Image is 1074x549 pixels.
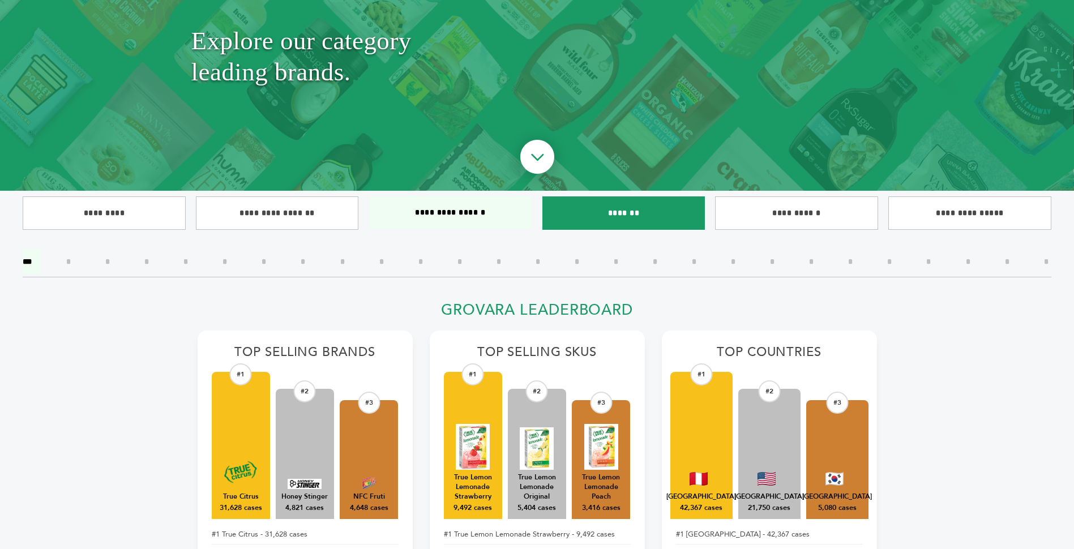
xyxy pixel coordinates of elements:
div: 4,821 cases [285,503,324,513]
div: True Citrus [223,492,258,501]
img: Honey Stinger [288,479,322,489]
div: True Lemon Lemonade Original [514,473,560,501]
div: #1 [462,363,484,385]
div: #1 [230,363,252,385]
div: 3,416 cases [582,503,621,513]
img: True Lemon Lemonade Peach [584,424,618,470]
div: 42,367 cases [680,503,722,513]
img: True Citrus [224,455,258,489]
div: Honey Stinger [281,492,328,501]
h2: Top Selling SKUs [444,345,631,366]
div: United States [734,492,804,501]
div: 9,492 cases [453,503,492,513]
li: #1 [GEOGRAPHIC_DATA] - 42,367 cases [676,525,863,544]
div: #3 [358,392,380,414]
div: True Lemon Lemonade Strawberry [450,473,497,501]
img: True Lemon Lemonade Strawberry [456,424,490,470]
li: #1 True Lemon Lemonade Strawberry - 9,492 cases [444,525,631,544]
img: United States Flag [758,472,776,486]
img: True Lemon Lemonade Original [520,427,554,470]
li: #1 True Citrus - 31,628 cases [212,525,399,544]
div: 31,628 cases [220,503,262,513]
div: 5,404 cases [517,503,556,513]
img: Peru Flag [690,472,708,486]
h2: Grovara Leaderboard [198,301,877,325]
div: #2 [526,380,548,402]
div: Peru [666,492,736,501]
div: True Lemon Lemonade Peach [577,473,624,501]
div: #1 [690,363,712,385]
div: 21,750 cases [748,503,790,513]
div: NFC Fruti [353,492,385,501]
div: #3 [826,392,848,414]
div: 5,080 cases [818,503,857,513]
div: #2 [758,380,780,402]
img: ourBrandsHeroArrow.png [507,128,567,188]
h2: Top Selling Brands [212,345,399,366]
h2: Top Countries [676,345,863,366]
img: NFC Fruti [352,477,386,489]
img: South Korea Flag [825,472,844,486]
div: South Korea [802,492,872,501]
div: 4,648 cases [350,503,388,513]
div: #3 [590,392,612,414]
div: #2 [294,380,316,402]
